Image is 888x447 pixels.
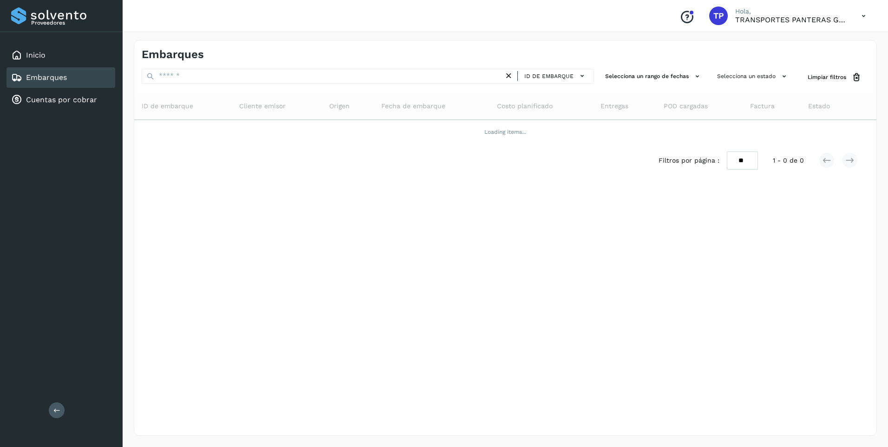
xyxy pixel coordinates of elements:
span: ID de embarque [524,72,574,80]
button: Limpiar filtros [800,69,869,86]
p: Hola, [735,7,847,15]
p: TRANSPORTES PANTERAS GAPO S.A. DE C.V. [735,15,847,24]
span: Limpiar filtros [808,73,846,81]
span: Cliente emisor [239,101,286,111]
a: Embarques [26,73,67,82]
span: Filtros por página : [659,156,719,165]
span: Fecha de embarque [381,101,445,111]
button: ID de embarque [522,69,590,83]
div: Cuentas por cobrar [7,90,115,110]
span: ID de embarque [142,101,193,111]
span: Costo planificado [497,101,553,111]
div: Inicio [7,45,115,66]
h4: Embarques [142,48,204,61]
a: Cuentas por cobrar [26,95,97,104]
span: Estado [808,101,830,111]
span: Factura [750,101,775,111]
button: Selecciona un rango de fechas [601,69,706,84]
span: 1 - 0 de 0 [773,156,804,165]
td: Loading items... [134,120,876,144]
p: Proveedores [31,20,111,26]
span: Origen [329,101,350,111]
a: Inicio [26,51,46,59]
span: Entregas [601,101,628,111]
button: Selecciona un estado [713,69,793,84]
div: Embarques [7,67,115,88]
span: POD cargadas [664,101,708,111]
